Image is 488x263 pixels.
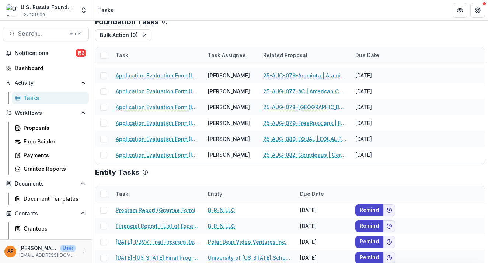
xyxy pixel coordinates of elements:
div: Related Proposal [259,47,351,63]
button: Bulk Action (0) [95,29,151,41]
button: Remind [355,220,383,232]
div: U.S. Russia Foundation [21,3,76,11]
div: [DATE] [296,218,351,234]
a: 25-AUG-079-FreeRussians | Free [DEMOGRAPHIC_DATA] e.V. - 2025 - Grant Proposal Application ([DATE]) [263,119,346,127]
div: Dashboard [15,64,83,72]
span: Search... [18,30,65,37]
div: [PERSON_NAME] [208,135,250,143]
div: Due Date [351,47,406,63]
button: Search... [3,27,89,41]
img: U.S. Russia Foundation [6,4,18,16]
div: [PERSON_NAME] [208,103,250,111]
div: Tasks [24,94,83,102]
a: Application Evaluation Form (Internal) [116,72,199,79]
a: Application Evaluation Form (Internal) [116,87,199,95]
div: Document Templates [24,195,83,203]
div: Task [111,51,133,59]
div: [DATE] [351,68,406,83]
div: [PERSON_NAME] [208,87,250,95]
div: ⌘ + K [68,30,83,38]
button: Partners [453,3,467,18]
span: Activity [15,80,77,86]
button: Open Workflows [3,107,89,119]
a: Grantee Reports [12,163,89,175]
div: [DATE] [351,99,406,115]
button: Get Help [470,3,485,18]
div: Tasks [98,6,114,14]
div: Entity [203,186,296,202]
span: Contacts [15,211,77,217]
div: Due Date [296,186,351,202]
a: Proposals [12,122,89,134]
div: Payments [24,151,83,159]
div: [DATE] [351,163,406,179]
a: [DATE]-[US_STATE] Final Program Report [116,254,199,262]
div: Due Date [296,190,328,198]
a: B-R-N LLC [208,222,235,230]
button: Open Contacts [3,208,89,219]
a: Financial Report - List of Expenses (Grantee Form) [116,222,199,230]
div: Task [111,47,203,63]
a: Grantees [12,222,89,235]
p: User [60,245,76,252]
a: Program Report (Grantee Form) [116,206,195,214]
div: [DATE] [296,234,351,250]
div: [PERSON_NAME] [208,151,250,159]
a: 25-AUG-080-EQUAL | EQUAL PostOst e.V. (European [DEMOGRAPHIC_DATA] Alliance of PostOst Community)... [263,135,346,143]
p: [EMAIL_ADDRESS][DOMAIN_NAME] [19,252,76,259]
div: [PERSON_NAME] [208,72,250,79]
div: Form Builder [24,138,83,145]
p: [PERSON_NAME] [19,244,57,252]
a: B-R-N LLC [208,206,235,214]
a: [DATE]-PBVV Final Program Report [116,238,199,246]
div: Grantees [24,225,83,232]
a: Application Evaluation Form (Internal) [116,119,199,127]
span: Foundation [21,11,45,18]
button: Remind [355,204,383,216]
div: [DATE] [351,83,406,99]
a: Form Builder [12,135,89,148]
a: University of [US_STATE] School of Law Foundation [208,254,291,262]
div: Task [111,186,203,202]
a: Application Evaluation Form (Internal) [116,151,199,159]
div: [DATE] [351,131,406,147]
div: [DATE] [351,147,406,163]
a: 25-AUG-077-AC | American Councils for International Education: ACTR/ACCELS, Inc. - 2025 - Grant P... [263,87,346,95]
nav: breadcrumb [95,5,116,15]
a: Document Templates [12,193,89,205]
a: Application Evaluation Form (Internal) [116,103,199,111]
div: Entity [203,190,227,198]
div: Task Assignee [203,47,259,63]
a: 25-AUG-078-[GEOGRAPHIC_DATA] | [GEOGRAPHIC_DATA] - 2025 - Grant Proposal Application ([DATE]) [263,103,346,111]
button: Open entity switcher [79,3,89,18]
div: Anna P [7,249,14,254]
button: Add to friends [383,236,395,248]
div: Task Assignee [203,51,250,59]
a: Polar Bear Video Ventures Inc. [208,238,286,246]
div: [PERSON_NAME] [208,119,250,127]
a: Communications [12,236,89,248]
div: Grantee Reports [24,165,83,173]
div: Due Date [351,51,384,59]
a: Dashboard [3,62,89,74]
button: Notifications153 [3,47,89,59]
span: 153 [76,49,86,57]
button: Add to friends [383,220,395,232]
a: Payments [12,149,89,161]
div: Communications [24,238,83,246]
span: Documents [15,181,77,187]
p: Entity Tasks [95,168,139,177]
button: Open Documents [3,178,89,190]
p: Foundation Tasks [95,17,159,26]
div: Task [111,190,133,198]
div: [DATE] [296,202,351,218]
a: 25-AUG-076-Araminta | Araminta gUG - 2025 - Grant Proposal Application ([DATE]) [263,72,346,79]
span: Notifications [15,50,76,56]
button: Add to friends [383,204,395,216]
div: Related Proposal [259,51,312,59]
